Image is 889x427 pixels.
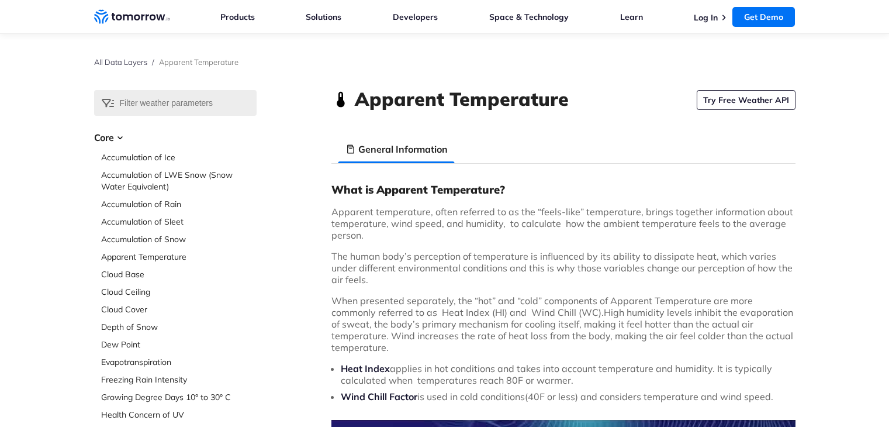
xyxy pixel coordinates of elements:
[101,391,257,403] a: Growing Degree Days 10° to 30° C
[152,57,154,67] span: /
[331,295,795,353] p: When presented separately, the “hot” and “cold” components of Apparent Temperature are more commo...
[159,57,238,67] span: Apparent Temperature
[94,8,170,26] a: Home link
[101,374,257,385] a: Freezing Rain Intensity
[101,216,257,228] a: Accumulation of Sleet
[94,57,147,67] a: All Data Layers
[94,90,257,116] input: Filter weather parameters
[101,339,257,350] a: Dew Point
[101,304,257,315] a: Cloud Cover
[355,86,569,112] h1: Apparent Temperature
[393,12,438,22] a: Developers
[101,268,257,280] a: Cloud Base
[220,12,255,22] a: Products
[620,12,643,22] a: Learn
[694,12,718,23] a: Log In
[101,233,257,245] a: Accumulation of Snow
[341,363,795,386] li: applies in hot conditions and takes into account temperature and humidity. It is typically calcul...
[697,90,795,110] a: Try Free Weather API
[94,130,257,144] h3: Core
[101,198,257,210] a: Accumulation of Rain
[331,206,795,241] p: Apparent temperature, often referred to as the “feels-like” temperature, brings together informat...
[101,321,257,333] a: Depth of Snow
[306,12,341,22] a: Solutions
[101,169,257,192] a: Accumulation of LWE Snow (Snow Water Equivalent)
[489,12,569,22] a: Space & Technology
[341,391,795,402] li: is used in cold conditions(40F or less) and considers temperature and wind speed.
[101,151,257,163] a: Accumulation of Ice
[101,356,257,368] a: Evapotranspiration
[101,286,257,298] a: Cloud Ceiling
[338,135,455,163] li: General Information
[101,409,257,421] a: Health Concern of UV
[341,391,417,402] strong: Wind Chill Factor
[358,142,448,156] h3: General Information
[331,182,795,197] h3: What is Apparent Temperature?
[101,251,257,263] a: Apparent Temperature
[331,250,795,285] p: The human body’s perception of temperature is influenced by its ability to dissipate heat, which ...
[732,7,795,27] a: Get Demo
[341,363,390,374] strong: Heat Index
